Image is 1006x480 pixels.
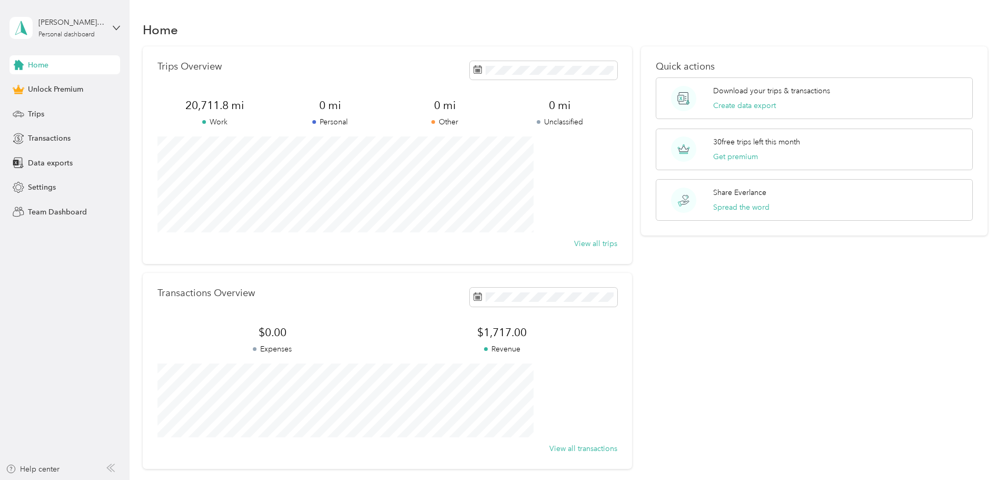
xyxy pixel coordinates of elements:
p: 30 free trips left this month [713,136,800,148]
button: View all trips [574,238,617,249]
button: Spread the word [713,202,770,213]
div: [PERSON_NAME] Le [38,17,104,28]
iframe: Everlance-gr Chat Button Frame [947,421,1006,480]
p: Trips Overview [157,61,222,72]
span: $1,717.00 [387,325,617,340]
span: 20,711.8 mi [157,98,272,113]
h1: Home [143,24,178,35]
span: Settings [28,182,56,193]
p: Work [157,116,272,128]
p: Unclassified [502,116,617,128]
p: Download your trips & transactions [713,85,830,96]
span: Home [28,60,48,71]
button: Create data export [713,100,776,111]
p: Share Everlance [713,187,766,198]
span: Data exports [28,158,73,169]
button: Help center [6,464,60,475]
span: 0 mi [272,98,387,113]
span: $0.00 [157,325,387,340]
p: Quick actions [656,61,973,72]
span: Trips [28,109,44,120]
button: Get premium [713,151,758,162]
span: Team Dashboard [28,207,87,218]
p: Expenses [157,344,387,355]
span: Unlock Premium [28,84,83,95]
p: Personal [272,116,387,128]
span: Transactions [28,133,71,144]
span: 0 mi [387,98,502,113]
div: Personal dashboard [38,32,95,38]
p: Revenue [387,344,617,355]
span: 0 mi [502,98,617,113]
button: View all transactions [549,443,617,454]
p: Transactions Overview [157,288,255,299]
p: Other [387,116,502,128]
